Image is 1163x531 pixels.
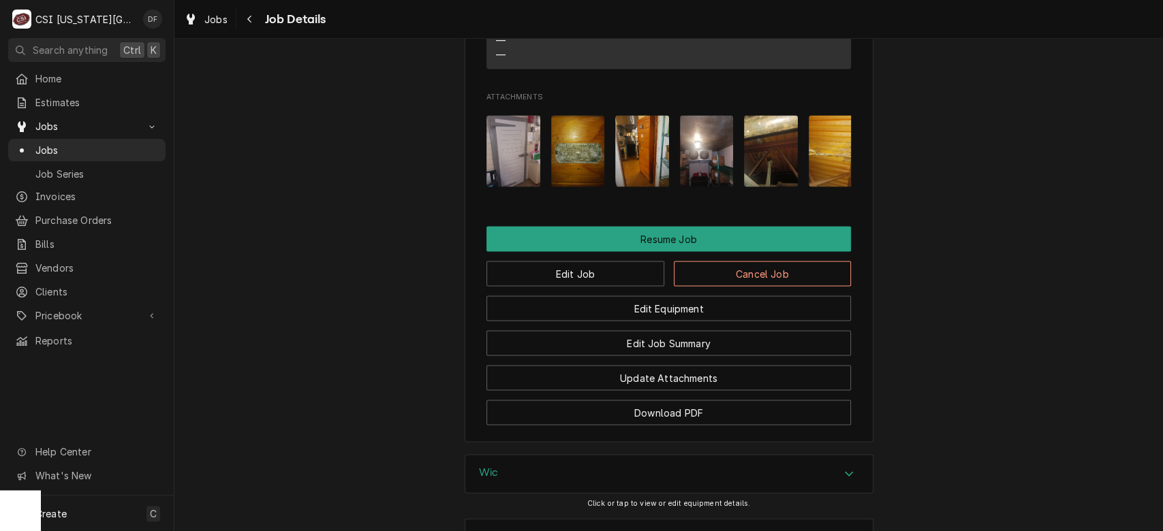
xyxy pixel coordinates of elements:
a: Jobs [179,8,233,31]
span: Jobs [35,119,138,133]
div: Attachments [486,91,851,197]
div: Button Group Row [486,355,851,390]
button: Update Attachments [486,365,851,390]
a: Invoices [8,185,166,208]
span: What's New [35,468,157,483]
span: Vendors [35,261,159,275]
span: Search anything [33,43,108,57]
div: Button Group Row [486,321,851,355]
button: Edit Equipment [486,295,851,321]
span: K [151,43,157,57]
div: David Fannin's Avatar [143,10,162,29]
a: Go to Pricebook [8,304,166,327]
a: Vendors [8,257,166,279]
span: C [150,506,157,521]
span: Estimates [35,95,159,110]
span: Pricebook [35,308,138,323]
a: Go to Jobs [8,115,166,138]
img: PUrAYEHTSGO3mhG19KI1 [744,115,798,187]
div: CSI [US_STATE][GEOGRAPHIC_DATA]. [35,12,136,27]
div: Button Group Row [486,226,851,251]
button: Resume Job [486,226,851,251]
span: Home [35,71,159,86]
div: DF [143,10,162,29]
h3: Wic [479,466,498,479]
button: Download PDF [486,400,851,425]
img: nLtMYcKkSKGkQk2ZSD0Y [486,115,540,187]
span: Invoices [35,189,159,204]
span: Job Series [35,167,159,181]
a: Jobs [8,139,166,161]
div: Button Group Row [486,251,851,286]
span: Jobs [204,12,228,27]
span: Attachments [486,104,851,197]
a: Go to What's New [8,464,166,487]
span: Create [35,508,67,519]
span: Reports [35,334,159,348]
a: Estimates [8,91,166,114]
img: HVhRgpyiQkKAKHYmpzEx [809,115,863,187]
div: Button Group [486,226,851,425]
a: Purchase Orders [8,209,166,231]
span: Help Center [35,445,157,459]
button: Cancel Job [674,261,852,286]
button: Edit Job Summary [486,330,851,355]
a: Job Series [8,163,166,185]
span: Bills [35,237,159,251]
span: Clients [35,285,159,299]
img: 0iJdylXYRG4iWdtsnFn2 [615,115,669,187]
button: Edit Job [486,261,664,286]
span: Jobs [35,143,159,157]
button: Accordion Details Expand Trigger [465,455,873,493]
div: C [12,10,31,29]
div: Reminders [496,20,541,61]
div: Accordion Header [465,455,873,493]
button: Navigate back [239,8,261,30]
div: Wic [465,454,873,494]
span: Purchase Orders [35,213,159,227]
a: Bills [8,233,166,255]
div: — [496,47,506,61]
div: Button Group Row [486,390,851,425]
img: OQgbugzQl2SNwi4H5Iwl [551,115,605,187]
div: CSI Kansas City.'s Avatar [12,10,31,29]
a: Go to Help Center [8,440,166,463]
button: Search anythingCtrlK [8,38,166,62]
img: QHM8bLghTbm9S7Whsuye [680,115,734,187]
span: Ctrl [123,43,141,57]
div: — [496,33,506,47]
a: Reports [8,329,166,352]
span: Attachments [486,91,851,102]
div: Button Group Row [486,286,851,321]
a: Home [8,67,166,90]
span: Click or tap to view or edit equipment details. [587,498,751,507]
span: Job Details [261,10,326,29]
a: Clients [8,280,166,303]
